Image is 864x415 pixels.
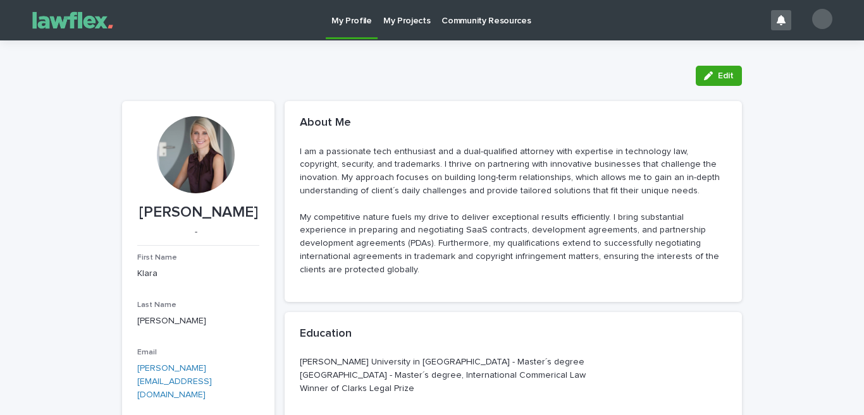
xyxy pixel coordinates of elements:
button: Edit [696,66,742,86]
img: Gnvw4qrBSHOAfo8VMhG6 [25,8,120,33]
p: [PERSON_NAME] University in [GEOGRAPHIC_DATA] - Master´s degree [GEOGRAPHIC_DATA] - Master´s degr... [300,356,727,395]
a: [PERSON_NAME][EMAIL_ADDRESS][DOMAIN_NAME] [137,364,212,399]
p: - [137,227,254,238]
p: [PERSON_NAME] [137,315,259,328]
p: [PERSON_NAME] [137,203,259,222]
p: I am a passionate tech enthusiast and a dual-qualified attorney with expertise in technology law,... [300,145,727,277]
h2: Education [300,327,352,341]
span: Edit [718,71,734,80]
span: First Name [137,254,177,262]
span: Email [137,349,157,356]
h2: About Me [300,116,351,130]
span: Last Name [137,301,176,309]
p: Klara [137,267,259,280]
